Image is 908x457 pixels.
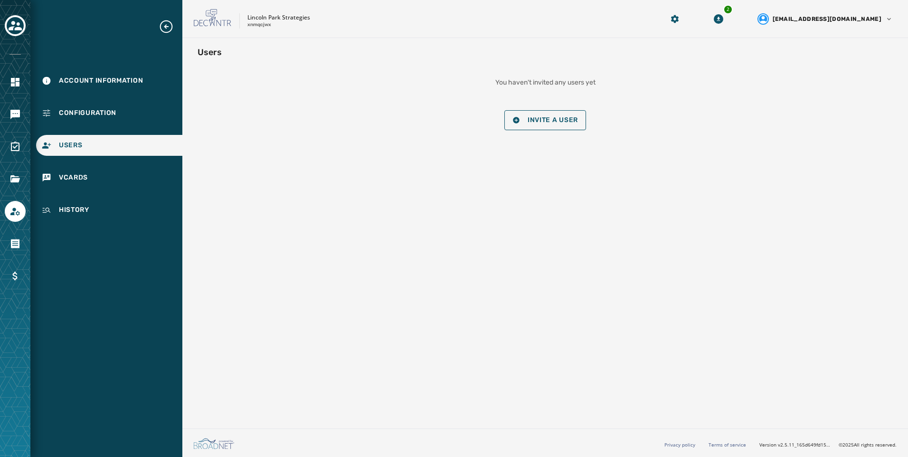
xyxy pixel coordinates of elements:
span: © 2025 All rights reserved. [839,441,897,448]
a: Navigate to Account Information [36,70,182,91]
a: Navigate to Account [5,201,26,222]
a: Navigate to History [36,200,182,220]
span: v2.5.11_165d649fd1592c218755210ebffa1e5a55c3084e [778,441,831,448]
button: Download Menu [710,10,727,28]
button: Invite a User [504,110,586,130]
a: Navigate to Orders [5,233,26,254]
p: xnmqcjwx [247,21,271,29]
a: Navigate to Users [36,135,182,156]
p: Lincoln Park Strategies [247,14,310,21]
a: Terms of service [709,441,746,448]
a: Privacy policy [664,441,695,448]
a: Navigate to Billing [5,266,26,286]
span: Users [59,141,83,150]
h2: Users [198,46,222,59]
p: You haven't invited any users yet [495,78,596,87]
span: History [59,205,89,215]
a: Navigate to Surveys [5,136,26,157]
span: [EMAIL_ADDRESS][DOMAIN_NAME] [773,15,881,23]
button: Expand sub nav menu [159,19,181,34]
a: Navigate to Home [5,72,26,93]
span: vCards [59,173,88,182]
a: Navigate to Configuration [36,103,182,124]
button: User settings [754,10,897,29]
button: Manage global settings [666,10,683,28]
a: Navigate to Files [5,169,26,190]
span: Invite a User [528,116,578,124]
span: Version [759,441,831,448]
span: Configuration [59,108,116,118]
button: Toggle account select drawer [5,15,26,36]
div: 2 [723,5,733,14]
span: Account Information [59,76,143,86]
a: Navigate to Messaging [5,104,26,125]
a: Navigate to vCards [36,167,182,188]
